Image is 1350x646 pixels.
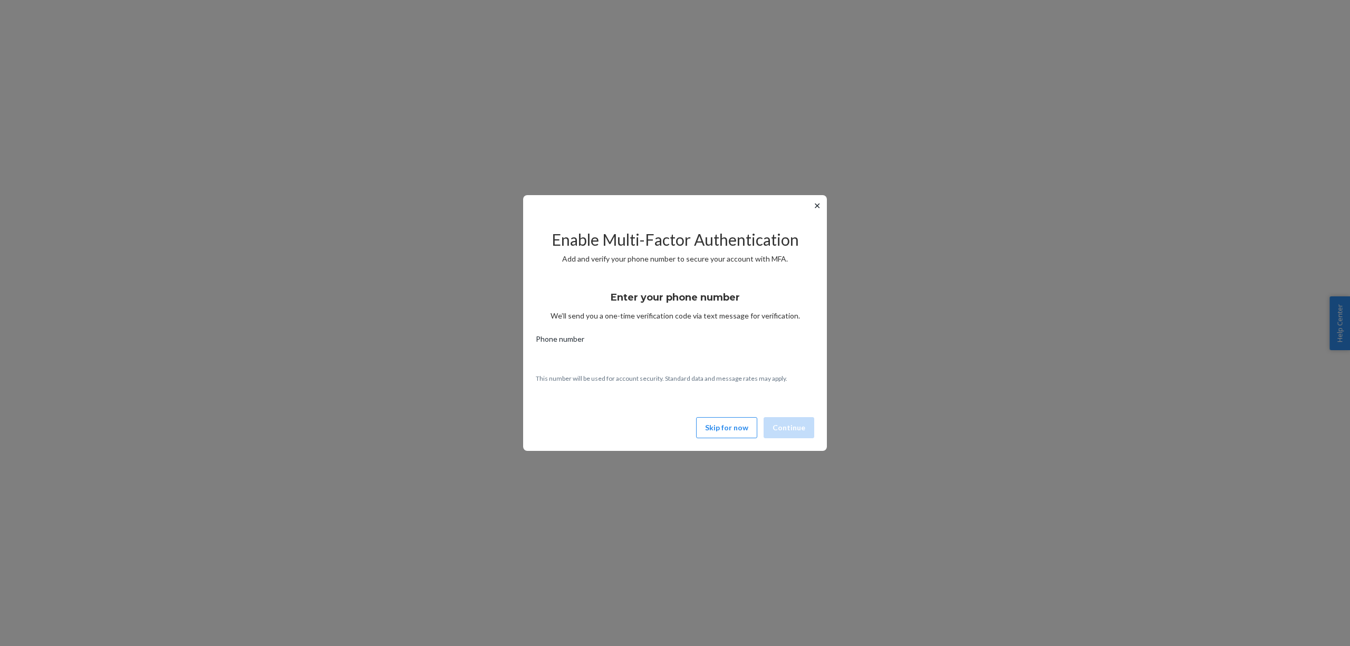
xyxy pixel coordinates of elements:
[536,231,814,248] h2: Enable Multi-Factor Authentication
[536,254,814,264] p: Add and verify your phone number to secure your account with MFA.
[536,334,584,349] span: Phone number
[611,291,740,304] h3: Enter your phone number
[696,417,757,438] button: Skip for now
[536,282,814,321] div: We’ll send you a one-time verification code via text message for verification.
[764,417,814,438] button: Continue
[812,199,823,212] button: ✕
[536,374,814,383] p: This number will be used for account security. Standard data and message rates may apply.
